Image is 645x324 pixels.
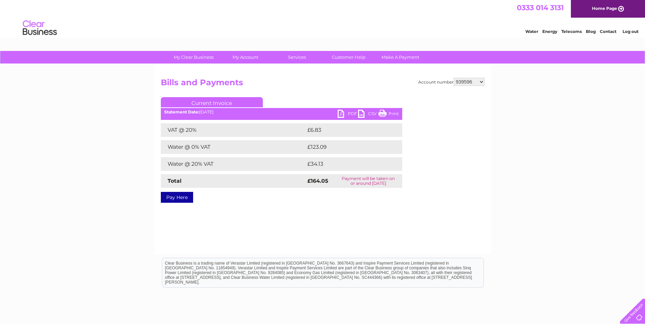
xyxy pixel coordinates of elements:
[161,157,306,171] td: Water @ 20% VAT
[338,110,358,120] a: PDF
[418,78,485,86] div: Account number
[164,109,199,114] b: Statement Date:
[161,140,306,154] td: Water @ 0% VAT
[161,78,485,91] h2: Bills and Payments
[542,29,557,34] a: Energy
[161,192,193,203] a: Pay Here
[306,140,390,154] td: £123.09
[161,110,402,114] div: [DATE]
[166,51,222,64] a: My Clear Business
[525,29,538,34] a: Water
[321,51,377,64] a: Customer Help
[22,18,57,38] img: logo.png
[161,123,306,137] td: VAT @ 20%
[161,97,263,107] a: Current Invoice
[269,51,325,64] a: Services
[358,110,378,120] a: CSV
[335,174,402,188] td: Payment will be taken on or around [DATE]
[517,3,564,12] a: 0333 014 3131
[623,29,639,34] a: Log out
[372,51,428,64] a: Make A Payment
[168,178,182,184] strong: Total
[306,123,386,137] td: £6.83
[586,29,596,34] a: Blog
[561,29,582,34] a: Telecoms
[306,157,388,171] td: £34.13
[600,29,616,34] a: Contact
[162,4,483,33] div: Clear Business is a trading name of Verastar Limited (registered in [GEOGRAPHIC_DATA] No. 3667643...
[217,51,273,64] a: My Account
[378,110,399,120] a: Print
[307,178,328,184] strong: £164.05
